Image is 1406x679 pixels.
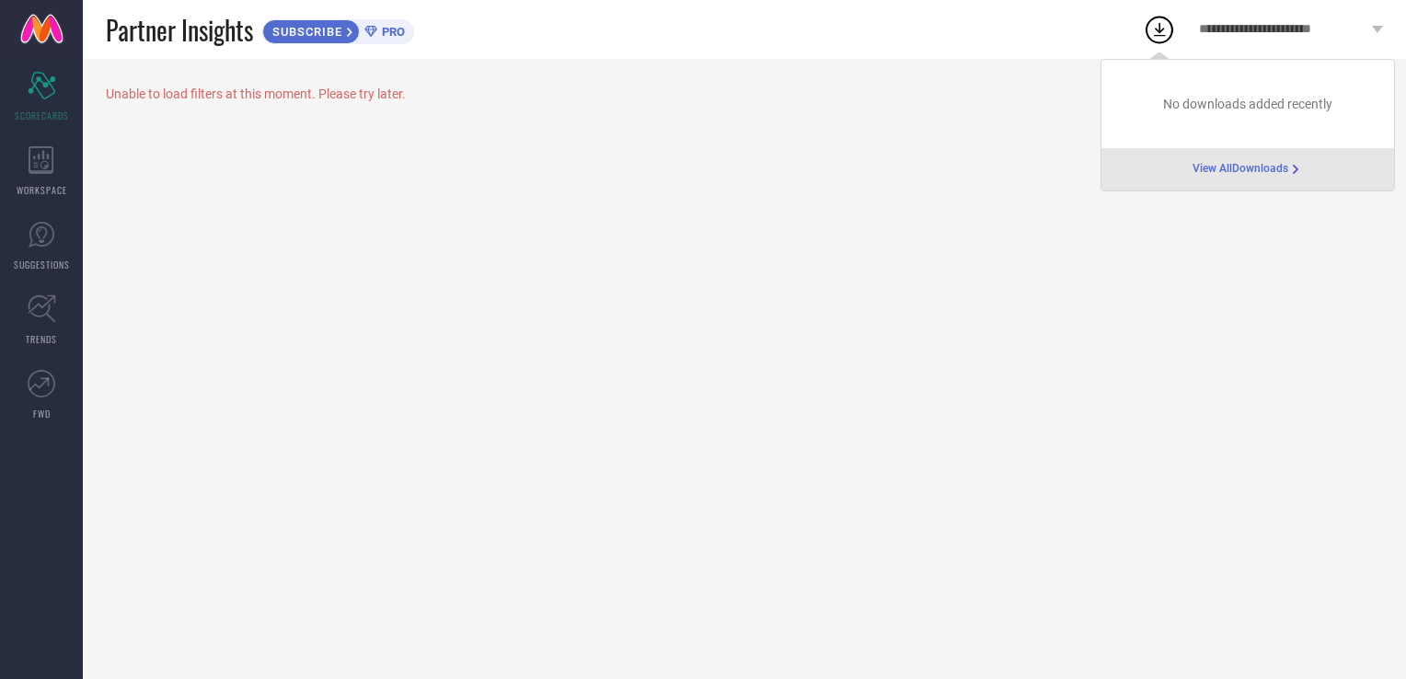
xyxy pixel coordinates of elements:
span: TRENDS [26,332,57,346]
span: No downloads added recently [1163,97,1332,111]
span: View All Downloads [1193,162,1288,177]
div: Unable to load filters at this moment. Please try later. [106,86,1383,101]
div: Open download page [1193,162,1303,177]
span: SUBSCRIBE [263,25,347,39]
span: Partner Insights [106,11,253,49]
span: SCORECARDS [15,109,69,122]
span: PRO [377,25,405,39]
span: WORKSPACE [17,183,67,197]
span: FWD [33,407,51,420]
span: SUGGESTIONS [14,258,70,271]
a: SUBSCRIBEPRO [262,15,414,44]
div: Open download list [1143,13,1176,46]
a: View AllDownloads [1193,162,1303,177]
